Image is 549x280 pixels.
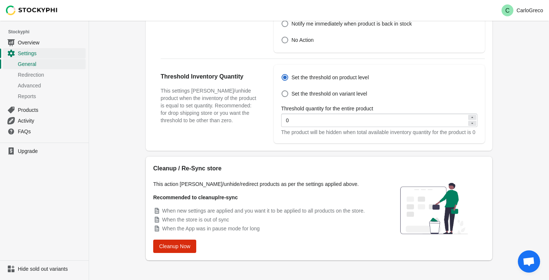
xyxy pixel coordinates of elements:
[18,117,84,124] span: Activity
[18,60,84,68] span: General
[18,106,84,114] span: Products
[281,129,477,136] div: The product will be hidden when total available inventory quantity for the product is 0
[161,87,259,124] h3: This settings [PERSON_NAME]/unhide product when the inventory of the product is equal to set quan...
[18,50,84,57] span: Settings
[516,7,543,13] p: CarloGreco
[3,48,86,59] a: Settings
[153,180,376,188] p: This action [PERSON_NAME]/unhide/redirect products as per the settings applied above.
[281,105,373,112] label: Threshold quantity for the entire product
[153,240,196,253] button: Cleanup Now
[6,6,58,15] img: Stockyphi
[499,3,546,18] button: Avatar with initials CCarloGreco
[3,104,86,115] a: Products
[18,147,84,155] span: Upgrade
[518,250,540,273] a: Open chat
[3,146,86,156] a: Upgrade
[18,71,84,79] span: Redirection
[292,20,412,27] span: Notify me immediately when product is back in stock
[506,7,510,14] text: C
[292,90,367,97] span: Set the threshold on variant level
[18,265,84,273] span: Hide sold out variants
[18,93,84,100] span: Reports
[162,217,229,223] span: When the store is out of sync
[18,128,84,135] span: FAQs
[162,208,365,214] span: When new settings are applied and you want it to be applied to all products on the store.
[153,164,376,173] h2: Cleanup / Re-Sync store
[3,80,86,91] a: Advanced
[3,91,86,101] a: Reports
[3,37,86,48] a: Overview
[3,126,86,137] a: FAQs
[18,39,84,46] span: Overview
[3,69,86,80] a: Redirection
[162,226,260,231] span: When the App was in pause mode for long
[161,72,259,81] h2: Threshold Inventory Quantity
[18,82,84,89] span: Advanced
[292,74,369,81] span: Set the threshold on product level
[292,36,314,44] span: No Action
[3,59,86,69] a: General
[3,264,86,274] a: Hide sold out variants
[8,28,89,36] span: Stockyphi
[3,115,86,126] a: Activity
[153,194,238,200] strong: Recommended to cleanup/re-sync
[159,243,190,249] span: Cleanup Now
[502,4,513,16] span: Avatar with initials C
